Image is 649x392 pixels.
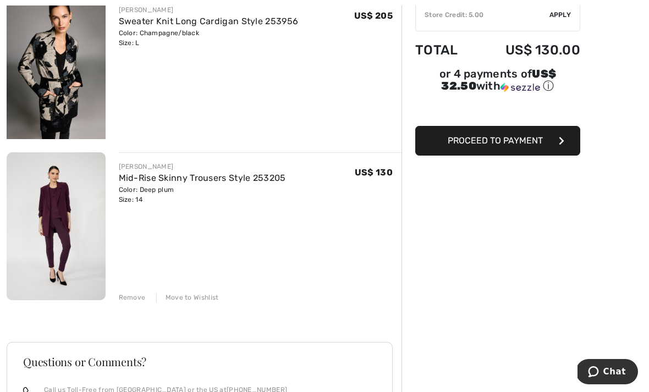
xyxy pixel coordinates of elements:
[549,10,571,20] span: Apply
[577,359,638,387] iframe: Opens a widget where you can chat to one of our agents
[448,135,543,146] span: Proceed to Payment
[119,185,286,205] div: Color: Deep plum Size: 14
[355,167,393,178] span: US$ 130
[354,10,393,21] span: US$ 205
[119,16,299,26] a: Sweater Knit Long Cardigan Style 253956
[415,69,580,97] div: or 4 payments ofUS$ 32.50withSezzle Click to learn more about Sezzle
[23,356,376,367] h3: Questions or Comments?
[475,31,580,69] td: US$ 130.00
[415,69,580,93] div: or 4 payments of with
[501,82,540,92] img: Sezzle
[119,292,146,302] div: Remove
[7,152,106,300] img: Mid-Rise Skinny Trousers Style 253205
[119,28,299,48] div: Color: Champagne/black Size: L
[119,5,299,15] div: [PERSON_NAME]
[415,97,580,122] iframe: PayPal-paypal
[415,126,580,156] button: Proceed to Payment
[156,292,219,302] div: Move to Wishlist
[415,31,475,69] td: Total
[441,67,556,92] span: US$ 32.50
[119,173,286,183] a: Mid-Rise Skinny Trousers Style 253205
[416,10,549,20] div: Store Credit: 5.00
[119,162,286,172] div: [PERSON_NAME]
